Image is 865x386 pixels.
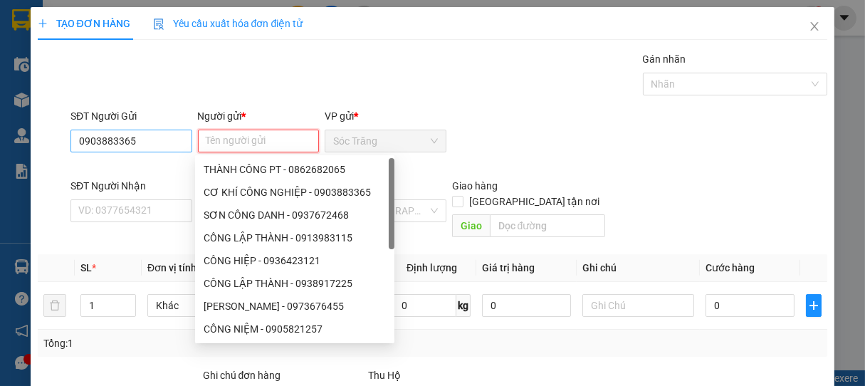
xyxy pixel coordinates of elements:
input: Ghi Chú [582,294,693,317]
div: Tên không hợp lệ [198,154,320,170]
img: logo.jpg [7,7,57,57]
button: plus [806,294,822,317]
div: SƠN CÔNG DANH - 0937672468 [195,204,394,226]
input: 0 [482,294,571,317]
li: VP Quận 8 [98,77,189,93]
div: SĐT Người Gửi [70,108,192,124]
span: environment [7,95,17,105]
div: CƠ KHÍ CÔNG NGHIỆP - 0903883365 [204,184,386,200]
span: Cước hàng [706,262,755,273]
button: Close [795,7,834,47]
div: CÔNG LẬP THÀNH - 0938917225 [195,272,394,295]
div: CÔNG HIỆP - 0936423121 [204,253,386,268]
span: Định lượng [407,262,457,273]
div: CÔNG LẬP THÀNH - 0913983115 [195,226,394,249]
input: Dọc đường [490,214,605,237]
span: Giao [452,214,490,237]
span: Thu Hộ [368,370,401,381]
div: CƠ KHÍ CÔNG NGHIỆP - 0903883365 [195,181,394,204]
span: [GEOGRAPHIC_DATA] tận nơi [463,194,605,209]
div: Tổng: 1 [43,335,335,351]
div: THÀNH CÔNG PT - 0862682065 [195,158,394,181]
li: VP Sóc Trăng [7,77,98,93]
span: Yêu cầu xuất hóa đơn điện tử [153,18,303,29]
div: CÔNG NIỆM - 0905821257 [195,318,394,340]
span: plus [807,300,822,311]
span: kg [456,294,471,317]
div: CÔNG NIỆM - 0905821257 [204,321,386,337]
div: CÔNG LẬP THÀNH - 0913983115 [204,230,386,246]
span: Giao hàng [452,180,498,192]
span: plus [38,19,48,28]
div: SƠN CÔNG DANH - 0937672468 [204,207,386,223]
li: Vĩnh Thành (Sóc Trăng) [7,7,206,61]
div: SĐT Người Nhận [70,178,192,194]
span: SL [80,262,92,273]
th: Ghi chú [577,254,699,282]
span: Khác [156,295,250,316]
span: close [809,21,820,32]
span: Sóc Trăng [333,130,438,152]
div: [PERSON_NAME] - 0973676455 [204,298,386,314]
span: Giá trị hàng [482,262,535,273]
div: CÔNG HIỆP - 0936423121 [195,249,394,272]
label: Ghi chú đơn hàng [203,370,281,381]
img: icon [153,19,164,30]
div: VP gửi [325,108,446,124]
div: Người gửi [198,108,320,124]
button: delete [43,294,66,317]
div: HUỲNH CÔNG MINH - 0973676455 [195,295,394,318]
span: TẠO ĐƠN HÀNG [38,18,130,29]
span: Đơn vị tính [147,262,201,273]
div: THÀNH CÔNG PT - 0862682065 [204,162,386,177]
label: Gán nhãn [643,53,686,65]
div: CÔNG LẬP THÀNH - 0938917225 [204,276,386,291]
span: environment [98,95,108,105]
